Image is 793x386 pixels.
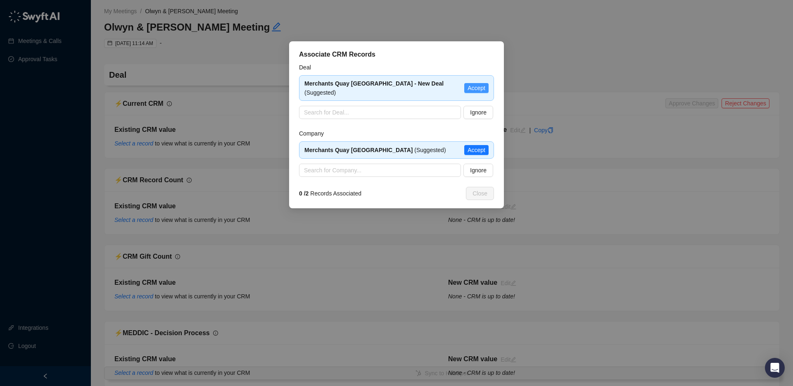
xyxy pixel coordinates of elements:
[470,108,487,117] span: Ignore
[304,80,444,96] span: (Suggested)
[304,80,444,87] strong: Merchants Quay [GEOGRAPHIC_DATA] - New Deal
[299,189,361,198] span: Records Associated
[463,106,493,119] button: Ignore
[463,164,493,177] button: Ignore
[468,83,485,93] span: Accept
[299,63,317,72] label: Deal
[299,190,309,197] strong: 0 / 2
[470,166,487,175] span: Ignore
[464,83,489,93] button: Accept
[468,145,485,155] span: Accept
[464,145,489,155] button: Accept
[765,358,785,378] div: Open Intercom Messenger
[299,129,330,138] label: Company
[304,147,413,153] strong: Merchants Quay [GEOGRAPHIC_DATA]
[466,187,494,200] button: Close
[299,50,494,60] div: Associate CRM Records
[304,147,446,153] span: (Suggested)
